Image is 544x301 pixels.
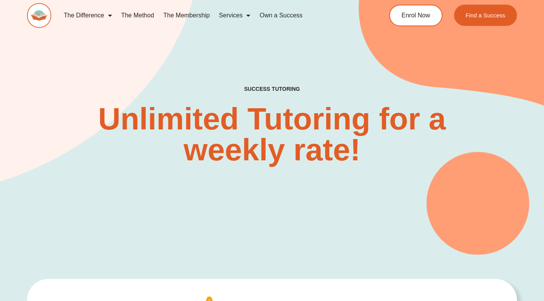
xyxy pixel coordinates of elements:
[200,86,344,92] h4: SUCCESS TUTORING​
[466,12,505,18] span: Find a Success
[454,5,517,26] a: Find a Success
[214,7,255,24] a: Services
[59,104,485,165] h2: Unlimited Tutoring for a weekly rate!
[59,7,361,24] nav: Menu
[255,7,307,24] a: Own a Success
[402,12,430,19] span: Enrol Now
[389,5,442,26] a: Enrol Now
[159,7,214,24] a: The Membership
[117,7,159,24] a: The Method
[59,7,117,24] a: The Difference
